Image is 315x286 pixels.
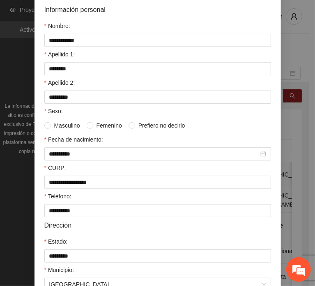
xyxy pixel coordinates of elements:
input: Nombre: [44,34,271,47]
input: CURP: [44,176,271,189]
span: Estamos en línea. [48,95,113,178]
label: Apellido 1: [44,50,75,59]
input: Apellido 2: [44,91,271,104]
span: Prefiero no decirlo [135,121,189,130]
input: Estado: [44,249,271,263]
label: Nombre: [44,21,70,30]
span: Masculino [51,121,83,130]
input: Fecha de nacimiento: [49,149,259,158]
input: Apellido 1: [44,62,271,75]
span: Información personal [44,5,106,15]
label: Teléfono: [44,192,71,201]
input: Teléfono: [44,204,271,217]
textarea: Escriba su mensaje y pulse “Intro” [4,195,156,224]
div: Chatee con nosotros ahora [43,42,138,53]
label: Fecha de nacimiento: [44,135,103,144]
div: Minimizar ventana de chat en vivo [135,4,154,24]
span: Femenino [93,121,125,130]
label: Municipio: [44,265,74,274]
label: Estado: [44,237,68,246]
label: CURP: [44,163,66,172]
label: Sexo: [44,107,63,116]
label: Apellido 2: [44,78,75,87]
span: Dirección [44,220,72,230]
